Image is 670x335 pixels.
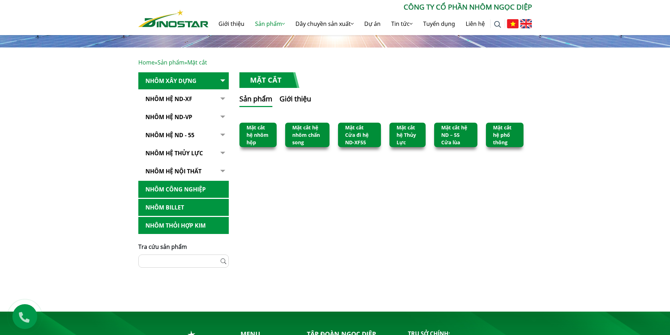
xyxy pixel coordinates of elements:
a: Home [138,58,155,66]
a: Tuyển dụng [418,12,460,35]
a: Giới thiệu [213,12,250,35]
a: Mặt cắt hệ nhôm chấn song [292,124,320,146]
a: Liên hệ [460,12,490,35]
a: Dự án [359,12,386,35]
a: Dây chuyền sản xuất [290,12,359,35]
a: Nhôm hệ nội thất [138,163,229,180]
a: NHÔM HỆ ND - 55 [138,127,229,144]
a: Nhôm Billet [138,199,229,216]
a: Nhôm Thỏi hợp kim [138,217,229,234]
a: Mặt cắt hệ ND – 55 Cửa lùa [441,124,467,146]
span: Tra cứu sản phẩm [138,243,187,251]
a: Mặt cắt hệ phổ thông [493,124,511,146]
a: Nhôm Hệ ND-XF [138,90,229,108]
img: Nhôm Dinostar [138,10,209,27]
a: Sản phẩm [157,58,184,66]
a: Nhôm hệ thủy lực [138,145,229,162]
p: CÔNG TY CỔ PHẦN NHÔM NGỌC DIỆP [209,2,532,12]
button: Giới thiệu [279,94,311,107]
span: » » [138,58,207,66]
a: Nhôm Công nghiệp [138,181,229,198]
h1: Mặt cắt [239,72,299,88]
img: English [520,19,532,28]
span: Mặt cắt [187,58,207,66]
img: search [494,21,501,28]
a: Nhôm Hệ ND-VP [138,108,229,126]
button: Sản phẩm [239,94,272,107]
a: Mặt cắt hệ nhôm hộp [247,124,268,146]
a: Mặt cắt Cửa đi hệ ND-XF55 [345,124,369,146]
a: Mặt cắt hệ Thủy Lực [397,124,416,146]
a: Tin tức [386,12,418,35]
img: Tiếng Việt [507,19,519,28]
a: Nhôm Xây dựng [138,72,229,90]
a: Sản phẩm [250,12,290,35]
